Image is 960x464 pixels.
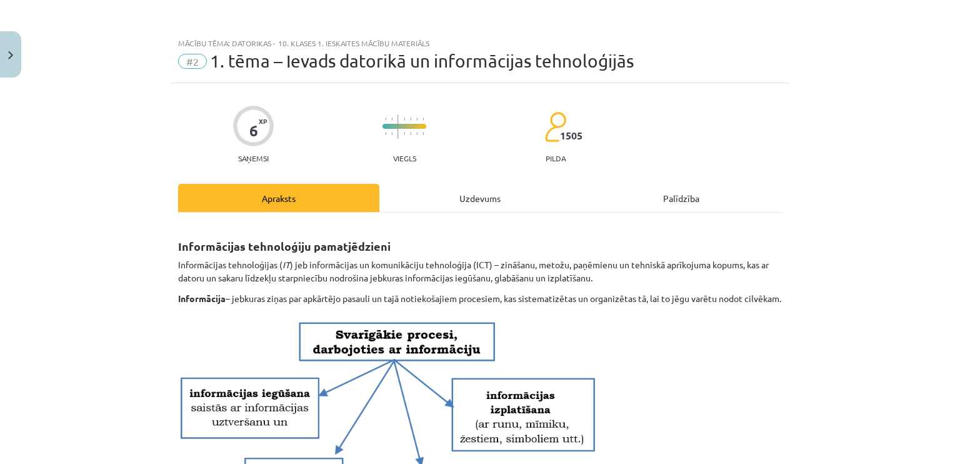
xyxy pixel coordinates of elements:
[422,118,424,121] img: icon-short-line-57e1e144782c952c97e751825c79c345078a6d821885a25fce030b3d8c18986b.svg
[178,293,226,304] strong: Informācija
[422,132,424,135] img: icon-short-line-57e1e144782c952c97e751825c79c345078a6d821885a25fce030b3d8c18986b.svg
[178,239,391,253] strong: Informācijas tehnoloģiju pamatjēdzieni
[546,154,566,163] p: pilda
[391,118,392,121] img: icon-short-line-57e1e144782c952c97e751825c79c345078a6d821885a25fce030b3d8c18986b.svg
[379,184,581,212] div: Uzdevums
[404,132,405,135] img: icon-short-line-57e1e144782c952c97e751825c79c345078a6d821885a25fce030b3d8c18986b.svg
[391,132,392,135] img: icon-short-line-57e1e144782c952c97e751825c79c345078a6d821885a25fce030b3d8c18986b.svg
[8,51,13,59] img: icon-close-lesson-0947bae3869378f0d4975bcd49f059093ad1ed9edebbc8119c70593378902aed.svg
[393,154,416,163] p: Viegls
[581,184,782,212] div: Palīdzība
[385,132,386,135] img: icon-short-line-57e1e144782c952c97e751825c79c345078a6d821885a25fce030b3d8c18986b.svg
[410,132,411,135] img: icon-short-line-57e1e144782c952c97e751825c79c345078a6d821885a25fce030b3d8c18986b.svg
[282,259,290,270] em: IT
[404,118,405,121] img: icon-short-line-57e1e144782c952c97e751825c79c345078a6d821885a25fce030b3d8c18986b.svg
[410,118,411,121] img: icon-short-line-57e1e144782c952c97e751825c79c345078a6d821885a25fce030b3d8c18986b.svg
[178,258,782,285] p: Informācijas tehnoloģijas ( ) jeb informācijas un komunikāciju tehnoloģija (ICT) – zināšanu, meto...
[416,118,417,121] img: icon-short-line-57e1e144782c952c97e751825c79c345078a6d821885a25fce030b3d8c18986b.svg
[249,122,258,139] div: 6
[544,111,566,143] img: students-c634bb4e5e11cddfef0936a35e636f08e4e9abd3cc4e673bd6f9a4125e45ecb1.svg
[178,39,782,48] div: Mācību tēma: Datorikas - 10. klases 1. ieskaites mācību materiāls
[385,118,386,121] img: icon-short-line-57e1e144782c952c97e751825c79c345078a6d821885a25fce030b3d8c18986b.svg
[560,130,582,141] span: 1505
[233,154,274,163] p: Saņemsi
[178,292,782,305] p: – jebkuras ziņas par apkārtējo pasauli un tajā notiekošajiem procesiem, kas sistematizētas un org...
[397,114,399,139] img: icon-long-line-d9ea69661e0d244f92f715978eff75569469978d946b2353a9bb055b3ed8787d.svg
[178,54,207,69] span: #2
[178,184,379,212] div: Apraksts
[259,118,267,124] span: XP
[416,132,417,135] img: icon-short-line-57e1e144782c952c97e751825c79c345078a6d821885a25fce030b3d8c18986b.svg
[210,51,634,71] span: 1. tēma – Ievads datorikā un informācijas tehnoloģijās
